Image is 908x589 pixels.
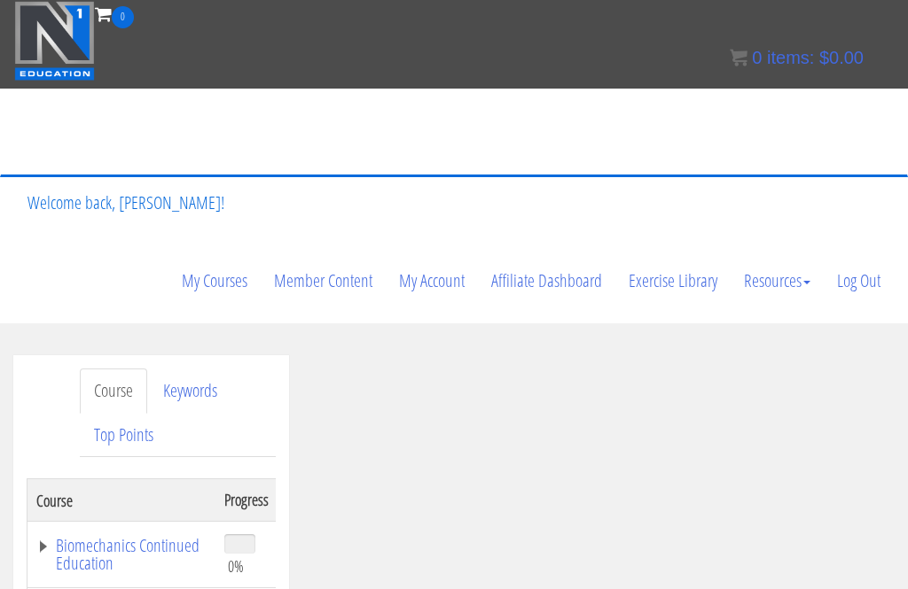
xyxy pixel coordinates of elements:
a: Course List [135,81,223,167]
a: 0 items: $0.00 [730,48,864,67]
a: Exercise Library [615,238,731,323]
th: Progress [215,479,278,522]
a: My Courses [168,238,261,323]
a: Events [223,81,286,167]
a: 0 [95,2,134,26]
a: My Account [386,238,478,323]
span: 0 [752,48,762,67]
p: Welcome back, [PERSON_NAME]! [14,167,238,238]
img: n1-education [14,1,95,81]
a: Testimonials [538,81,637,167]
a: Terms & Conditions [757,81,894,167]
span: items: [767,48,814,67]
a: Top Points [80,413,168,458]
a: Affiliate Dashboard [478,238,615,323]
a: Why N1? [460,81,538,167]
a: Log Out [824,238,894,323]
a: Trainer Directory [637,81,757,167]
span: 0 [112,6,134,28]
img: icon11.png [730,49,748,66]
th: Course [27,479,216,522]
a: Contact [392,81,460,167]
a: FREE Course [286,81,392,167]
a: Course [80,368,147,414]
a: Biomechanics Continued Education [36,537,207,572]
a: Keywords [149,368,231,414]
a: Resources [731,238,824,323]
bdi: 0.00 [819,48,864,67]
a: Member Content [261,238,386,323]
span: $ [819,48,829,67]
span: 0% [228,556,244,576]
a: Certs [81,81,135,167]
